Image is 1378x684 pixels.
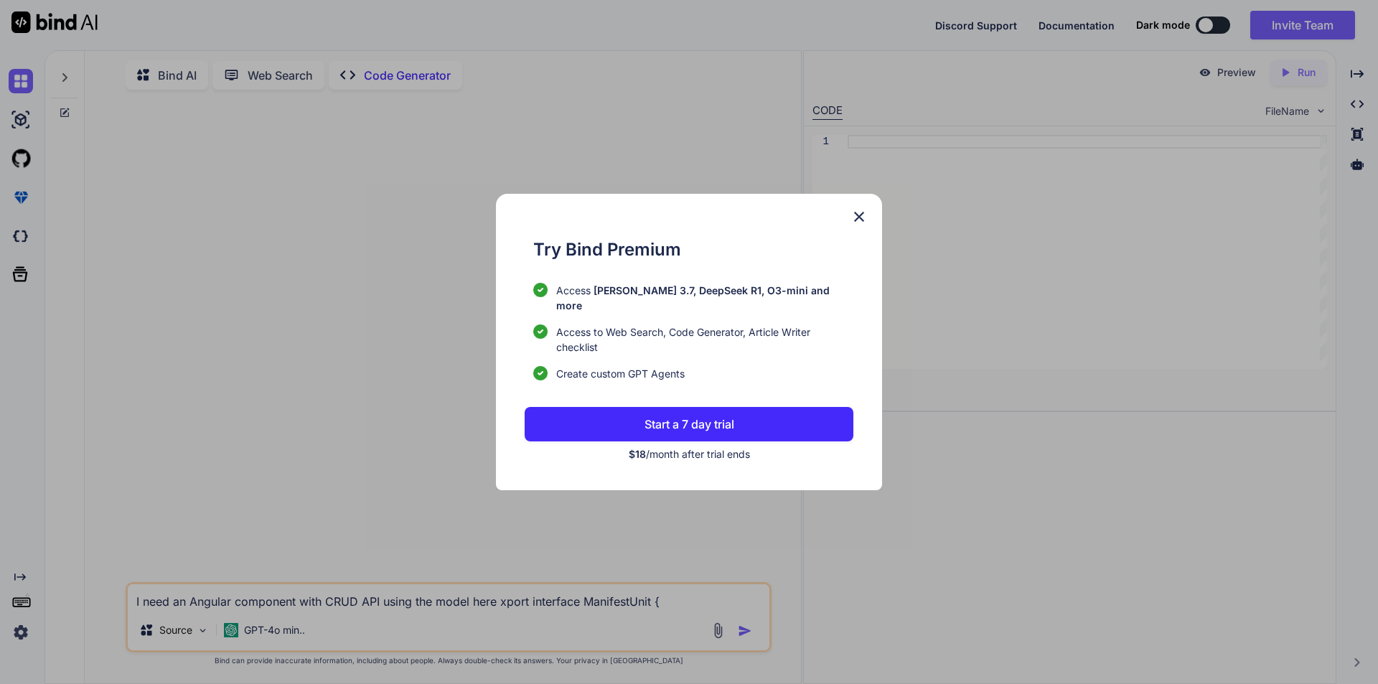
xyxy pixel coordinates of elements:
span: $18 [629,448,646,460]
h1: Try Bind Premium [533,237,853,263]
span: Access to Web Search, Code Generator, Article Writer checklist [556,324,853,355]
img: checklist [533,366,548,380]
span: [PERSON_NAME] 3.7, DeepSeek R1, O3-mini and more [556,284,830,311]
p: Access [556,283,853,313]
span: /month after trial ends [629,448,750,460]
img: checklist [533,283,548,297]
span: Create custom GPT Agents [556,366,685,381]
button: Start a 7 day trial [525,407,853,441]
img: checklist [533,324,548,339]
img: close [850,208,868,225]
p: Start a 7 day trial [645,416,734,433]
